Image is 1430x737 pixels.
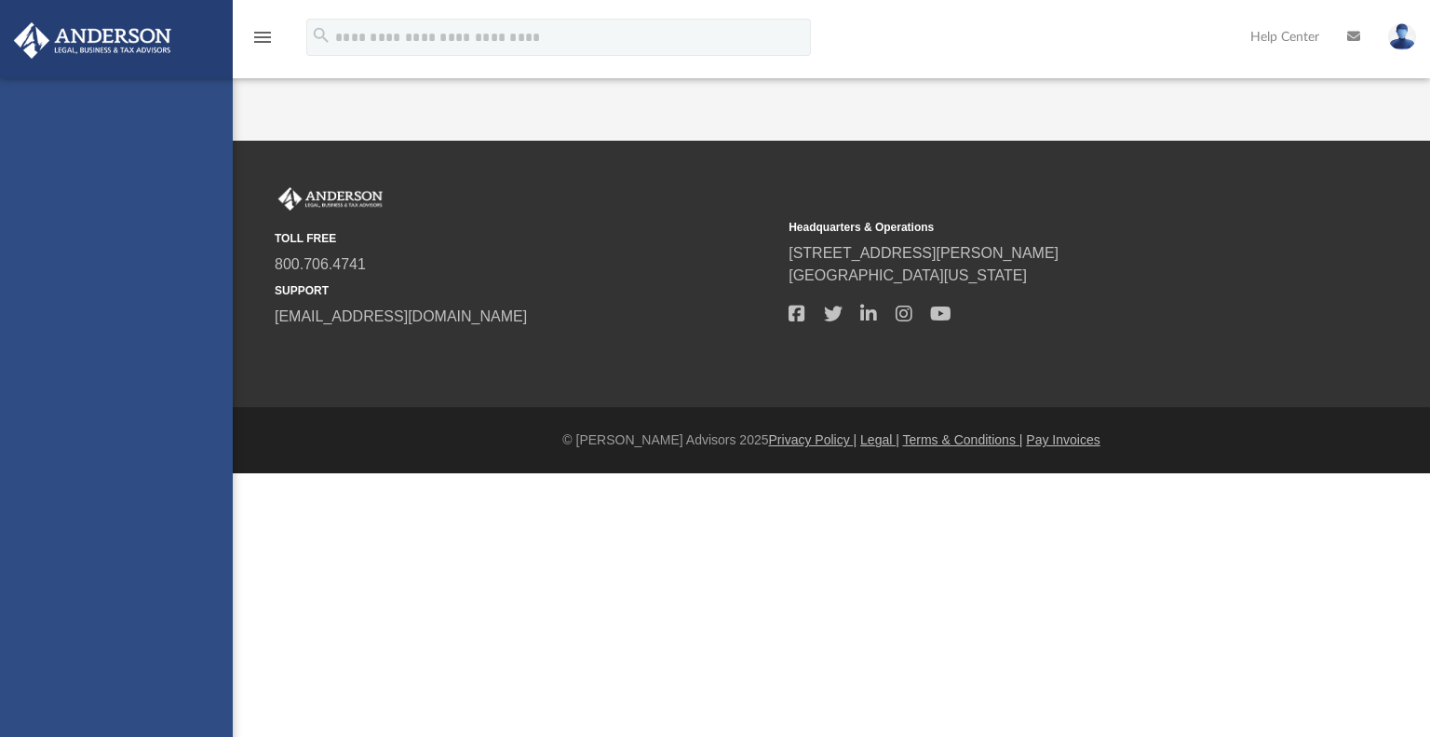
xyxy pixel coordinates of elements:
small: SUPPORT [275,282,776,299]
a: 800.706.4741 [275,256,366,272]
small: TOLL FREE [275,230,776,247]
small: Headquarters & Operations [789,219,1289,236]
a: Pay Invoices [1026,432,1099,447]
a: [STREET_ADDRESS][PERSON_NAME] [789,245,1059,261]
img: Anderson Advisors Platinum Portal [8,22,177,59]
a: Privacy Policy | [769,432,857,447]
div: © [PERSON_NAME] Advisors 2025 [233,430,1430,450]
a: [GEOGRAPHIC_DATA][US_STATE] [789,267,1027,283]
img: Anderson Advisors Platinum Portal [275,187,386,212]
img: User Pic [1388,23,1416,50]
i: search [311,25,331,46]
a: Legal | [860,432,899,447]
a: Terms & Conditions | [903,432,1023,447]
a: [EMAIL_ADDRESS][DOMAIN_NAME] [275,308,527,324]
i: menu [251,26,274,48]
a: menu [251,35,274,48]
